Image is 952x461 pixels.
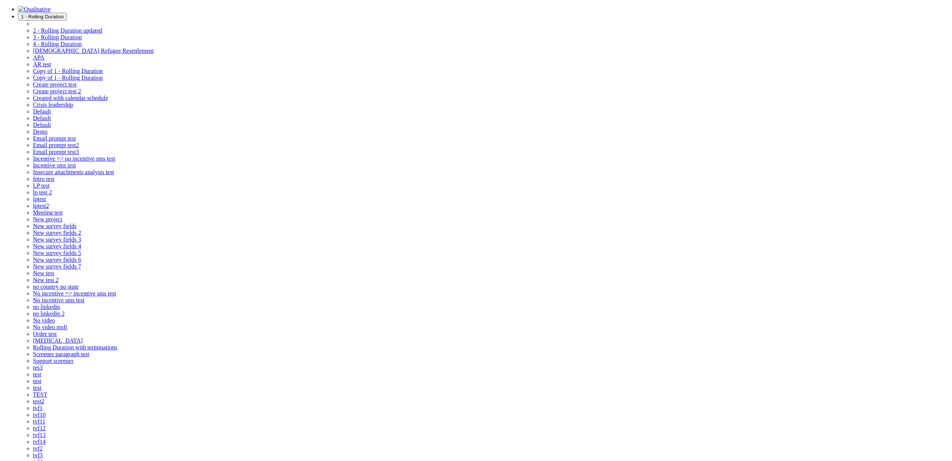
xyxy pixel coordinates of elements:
[33,122,51,128] a: Default
[33,68,103,74] span: Copy of 1 - Rolling Duration
[33,230,81,236] a: New survey fields 2
[33,344,117,351] a: Rolling Duration with terminations
[33,95,108,101] a: Created with calendar schedule
[33,236,81,243] a: New survey fields 3
[21,14,64,19] span: 1 - Rolling Duration
[33,34,82,40] a: 3 - Rolling Duration
[33,101,73,108] a: Crisis leadership
[33,128,48,135] a: Demo
[33,243,81,249] a: New survey fields 4
[33,196,46,202] a: lptest
[33,223,76,229] a: New survey fields
[33,155,115,162] a: Incentive => no incentive sms test
[33,331,57,337] a: Order test
[33,304,60,310] a: no linkedin
[33,108,51,115] span: Default
[33,351,89,357] a: Screener paragraph test
[33,405,43,411] a: tvf1
[33,54,45,61] span: APA
[33,391,47,398] a: TEST
[33,135,76,142] a: Email prompt test
[33,364,43,371] a: tes3
[33,324,67,330] a: No video msft
[33,27,102,34] a: 2 - Rolling Duration updated
[33,297,84,303] span: No incentive sms test
[33,270,54,276] a: New test
[33,425,46,431] a: tvf12
[33,149,79,155] a: Email prompt test3
[33,209,63,216] a: Meeting test
[33,189,52,195] a: lp test 2
[33,41,82,47] span: 4 - Rolling Duration
[33,81,76,88] a: Create project test
[33,250,81,256] a: New survey fields 5
[33,61,51,67] span: AR test
[33,176,54,182] a: Intro test
[33,452,43,458] span: tvf3
[33,216,63,222] a: New project
[33,337,83,344] a: [MEDICAL_DATA]
[33,283,79,290] a: no country no state
[33,88,81,94] a: Create project test 2
[33,115,51,121] a: Default
[33,263,81,270] span: New survey fields 7
[33,257,81,263] a: New survey fields 6
[33,358,73,364] a: Support screener
[33,203,49,209] a: lptest2
[33,385,41,391] a: test
[33,48,154,54] a: [DEMOGRAPHIC_DATA] Refugee Resettlement
[33,182,49,189] a: LP test
[33,142,79,148] a: Email prompt test2
[33,412,46,418] a: tvf10
[33,310,64,317] a: no linkedin 2
[915,425,952,461] iframe: Chat Widget
[33,398,44,404] a: test2
[33,317,55,324] a: No video
[33,169,114,175] a: Insecure attachments analysis test
[33,432,46,438] a: tvf13
[33,277,58,283] a: New test 2
[18,6,51,13] img: Qualitative
[33,418,45,425] a: tvf11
